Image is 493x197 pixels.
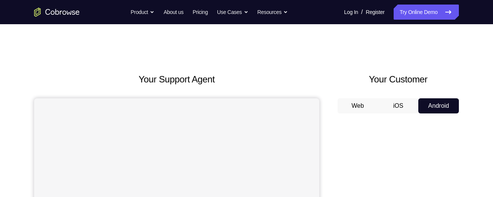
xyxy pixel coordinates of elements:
[361,8,363,17] span: /
[163,5,183,20] a: About us
[338,98,378,113] button: Web
[34,8,80,17] a: Go to the home page
[217,5,248,20] button: Use Cases
[34,73,319,86] h2: Your Support Agent
[418,98,459,113] button: Android
[394,5,459,20] a: Try Online Demo
[378,98,419,113] button: iOS
[366,5,385,20] a: Register
[193,5,208,20] a: Pricing
[338,73,459,86] h2: Your Customer
[257,5,288,20] button: Resources
[131,5,155,20] button: Product
[344,5,358,20] a: Log In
